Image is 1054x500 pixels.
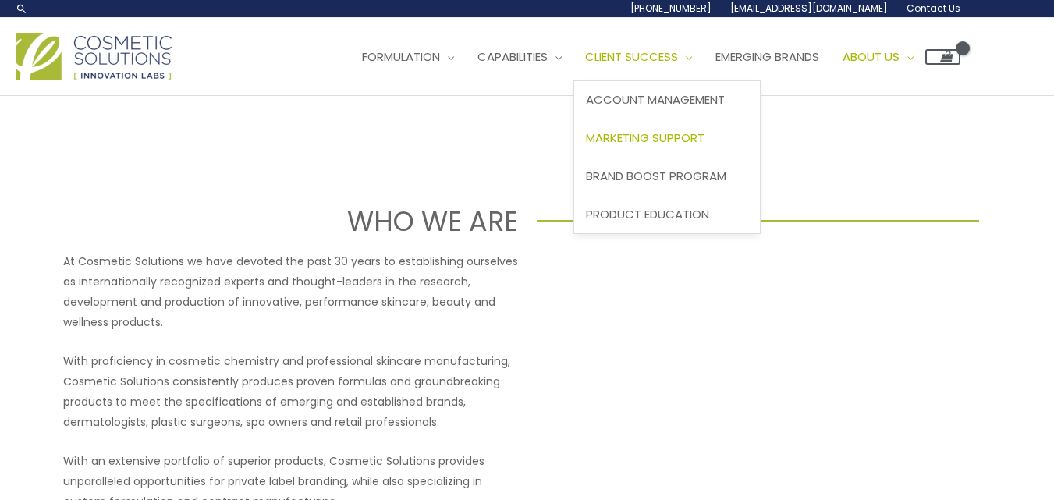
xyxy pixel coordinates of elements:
[63,351,518,432] p: With proficiency in cosmetic chemistry and professional skincare manufacturing, Cosmetic Solution...
[586,168,726,184] span: Brand Boost Program
[715,48,819,65] span: Emerging Brands
[586,206,709,222] span: Product Education
[630,2,712,15] span: [PHONE_NUMBER]
[574,119,760,158] a: Marketing Support
[477,48,548,65] span: Capabilities
[16,2,28,15] a: Search icon link
[362,48,440,65] span: Formulation
[16,33,172,80] img: Cosmetic Solutions Logo
[573,34,704,80] a: Client Success
[574,157,760,195] a: Brand Boost Program
[907,2,960,15] span: Contact Us
[831,34,925,80] a: About Us
[63,251,518,332] p: At Cosmetic Solutions we have devoted the past 30 years to establishing ourselves as internationa...
[843,48,900,65] span: About Us
[574,81,760,119] a: Account Management
[339,34,960,80] nav: Site Navigation
[704,34,831,80] a: Emerging Brands
[585,48,678,65] span: Client Success
[466,34,573,80] a: Capabilities
[586,129,704,146] span: Marketing Support
[350,34,466,80] a: Formulation
[730,2,888,15] span: [EMAIL_ADDRESS][DOMAIN_NAME]
[75,202,517,240] h1: WHO WE ARE
[925,49,960,65] a: View Shopping Cart, empty
[586,91,725,108] span: Account Management
[574,195,760,233] a: Product Education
